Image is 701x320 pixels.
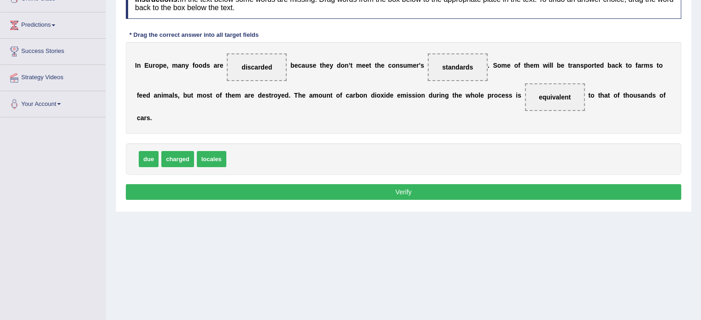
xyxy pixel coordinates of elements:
[598,92,600,99] b: t
[488,62,489,69] b: .
[518,92,521,99] b: s
[141,114,144,122] b: a
[137,62,141,69] b: n
[244,92,248,99] b: a
[185,62,189,69] b: y
[216,92,220,99] b: o
[413,62,417,69] b: e
[206,92,210,99] b: s
[194,62,199,69] b: o
[199,62,203,69] b: o
[149,62,153,69] b: u
[600,92,604,99] b: h
[584,62,588,69] b: p
[231,92,235,99] b: e
[298,92,302,99] b: h
[588,92,590,99] b: t
[290,62,295,69] b: b
[363,92,367,99] b: n
[197,151,226,167] span: locales
[648,92,652,99] b: d
[663,92,666,99] b: f
[178,92,180,99] b: ,
[548,62,550,69] b: i
[0,39,106,62] a: Success Stories
[217,62,219,69] b: r
[381,62,384,69] b: e
[408,92,412,99] b: s
[436,92,439,99] b: r
[471,92,475,99] b: h
[652,92,656,99] b: s
[359,92,364,99] b: o
[174,92,178,99] b: s
[539,93,571,101] span: equivalent
[135,62,137,69] b: I
[206,62,210,69] b: s
[644,92,648,99] b: n
[641,62,643,69] b: r
[375,62,377,69] b: t
[202,92,206,99] b: o
[626,62,628,69] b: t
[417,92,421,99] b: o
[345,62,349,69] b: n
[388,62,392,69] b: c
[400,62,403,69] b: s
[150,114,152,122] b: .
[403,62,407,69] b: u
[137,114,141,122] b: c
[262,92,265,99] b: e
[478,92,480,99] b: l
[417,62,419,69] b: r
[381,92,384,99] b: x
[187,92,191,99] b: u
[491,92,494,99] b: r
[604,92,608,99] b: a
[227,53,287,81] span: Drop target
[330,62,333,69] b: y
[147,114,150,122] b: s
[421,92,425,99] b: n
[619,62,622,69] b: k
[637,62,641,69] b: a
[641,92,644,99] b: a
[350,62,353,69] b: t
[269,92,271,99] b: t
[611,62,615,69] b: a
[497,62,501,69] b: o
[161,92,163,99] b: i
[355,92,359,99] b: b
[312,62,316,69] b: e
[441,92,445,99] b: n
[594,62,596,69] b: t
[271,92,273,99] b: r
[445,92,449,99] b: g
[397,92,401,99] b: e
[285,92,289,99] b: d
[251,92,254,99] b: e
[623,92,625,99] b: t
[401,92,406,99] b: m
[429,92,433,99] b: d
[636,62,638,69] b: f
[193,62,195,69] b: f
[390,92,394,99] b: e
[298,62,301,69] b: c
[157,92,161,99] b: n
[326,62,330,69] b: e
[277,92,281,99] b: y
[0,65,106,88] a: Strategy Videos
[235,92,241,99] b: m
[488,92,492,99] b: p
[629,92,633,99] b: o
[302,92,306,99] b: e
[493,62,497,69] b: S
[568,62,570,69] b: t
[590,92,595,99] b: o
[596,62,600,69] b: e
[480,92,484,99] b: e
[592,62,594,69] b: r
[163,62,167,69] b: e
[557,62,561,69] b: b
